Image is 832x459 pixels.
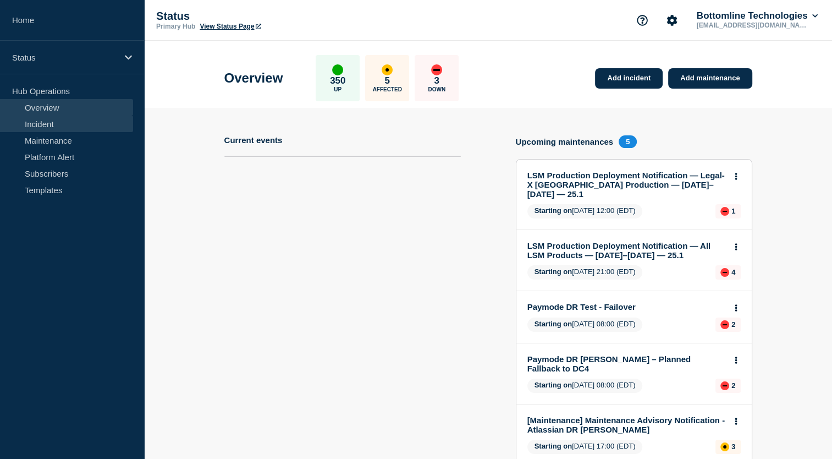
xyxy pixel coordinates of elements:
[431,64,442,75] div: down
[334,86,341,92] p: Up
[527,416,726,434] a: [Maintenance] Maintenance Advisory Notification - Atlassian DR [PERSON_NAME]
[535,381,572,389] span: Starting on
[668,68,752,89] a: Add maintenance
[527,241,726,260] a: LSM Production Deployment Notification — All LSM Products — [DATE]–[DATE] — 25.1
[527,302,726,312] a: Paymode DR Test - Failover
[535,442,572,450] span: Starting on
[619,135,637,148] span: 5
[731,442,735,451] p: 3
[200,23,261,30] a: View Status Page
[720,207,729,216] div: down
[156,23,195,30] p: Primary Hub
[527,171,726,199] a: LSM Production Deployment Notification — Legal-X [GEOGRAPHIC_DATA] Production — [DATE]–[DATE] — 25.1
[527,265,643,280] span: [DATE] 21:00 (EDT)
[382,64,393,75] div: affected
[12,53,118,62] p: Status
[731,381,735,390] p: 2
[156,10,376,23] p: Status
[527,318,643,332] span: [DATE] 08:00 (EDT)
[695,10,820,21] button: Bottomline Technologies
[660,9,684,32] button: Account settings
[527,354,726,373] a: Paymode DR [PERSON_NAME] – Planned Fallback to DC4
[428,86,445,92] p: Down
[330,75,345,86] p: 350
[595,68,663,89] a: Add incident
[535,267,572,276] span: Starting on
[332,64,343,75] div: up
[720,442,729,451] div: affected
[527,440,643,454] span: [DATE] 17:00 (EDT)
[516,137,614,146] h4: Upcoming maintenances
[385,75,390,86] p: 5
[434,75,439,86] p: 3
[720,268,729,277] div: down
[731,207,735,215] p: 1
[224,135,283,145] h4: Current events
[731,268,735,276] p: 4
[527,379,643,393] span: [DATE] 08:00 (EDT)
[535,206,572,215] span: Starting on
[720,381,729,390] div: down
[731,320,735,329] p: 2
[631,9,654,32] button: Support
[373,86,402,92] p: Affected
[527,204,643,218] span: [DATE] 12:00 (EDT)
[535,320,572,328] span: Starting on
[720,320,729,329] div: down
[695,21,809,29] p: [EMAIL_ADDRESS][DOMAIN_NAME]
[224,70,283,86] h1: Overview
